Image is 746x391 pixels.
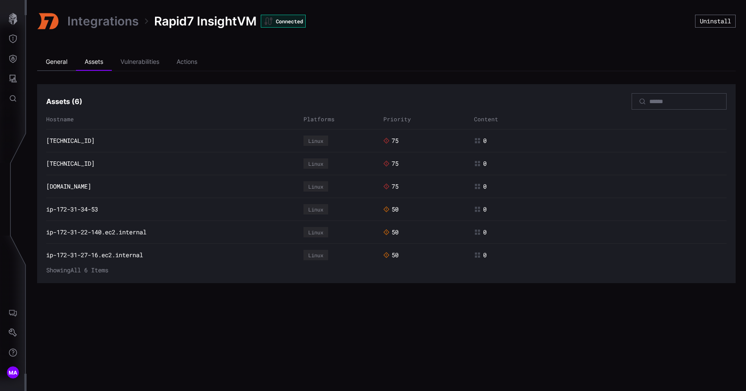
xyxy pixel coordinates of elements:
[392,183,398,190] span: 75
[46,97,82,106] h3: Assets ( 6 )
[67,13,139,29] a: Integrations
[695,15,736,28] button: Uninstall
[37,10,59,32] img: InsightVM
[483,183,487,190] span: 0
[46,228,146,236] a: ip-172-31-22-140.ec2.internal
[46,116,299,123] div: Hostname
[392,251,398,259] span: 50
[383,116,470,123] div: Priority
[76,54,112,71] li: Assets
[392,160,398,167] span: 75
[308,252,323,258] div: Linux
[392,205,398,213] span: 50
[308,207,323,212] div: Linux
[112,54,168,71] li: Vulnerabilities
[483,205,487,213] span: 0
[392,228,398,236] span: 50
[474,116,727,123] div: Content
[46,251,143,259] a: ip-172-31-27-16.ec2.internal
[308,161,323,166] div: Linux
[308,184,323,189] div: Linux
[46,160,95,167] a: [TECHNICAL_ID]
[483,160,487,167] span: 0
[308,138,323,143] div: Linux
[483,137,487,145] span: 0
[46,137,95,145] a: [TECHNICAL_ID]
[154,13,256,29] span: Rapid7 InsightVM
[261,15,306,28] div: Connected
[303,116,379,123] div: Platforms
[9,368,18,377] span: MA
[308,230,323,235] div: Linux
[0,363,25,382] button: MA
[483,228,487,236] span: 0
[91,266,108,274] span: Items
[37,54,76,71] li: General
[483,251,487,259] span: 0
[392,137,398,145] span: 75
[46,266,108,274] span: Showing All 6
[46,183,91,190] a: [DOMAIN_NAME]
[168,54,206,71] li: Actions
[46,205,98,213] a: ip-172-31-34-53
